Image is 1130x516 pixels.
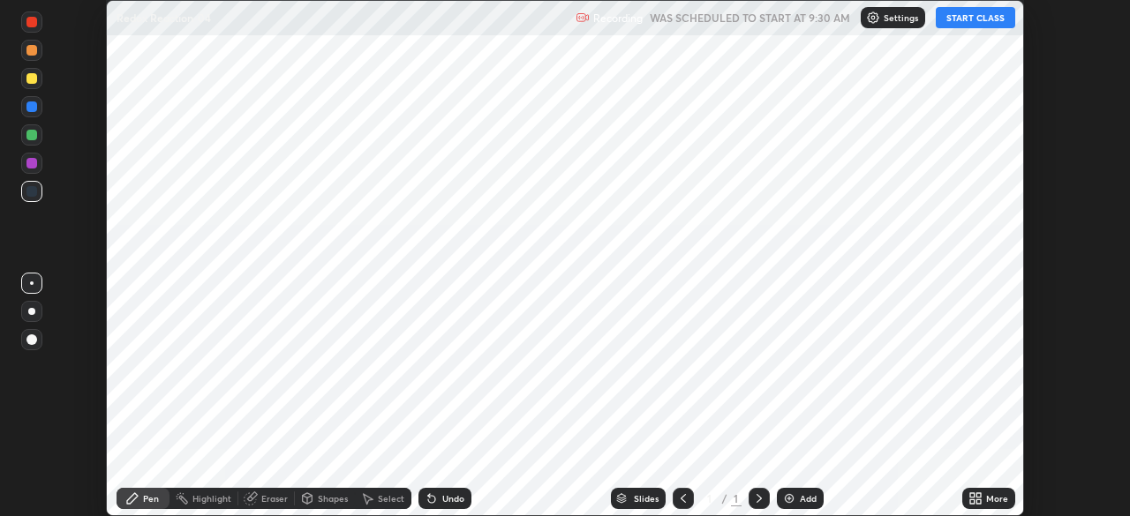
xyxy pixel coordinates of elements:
div: Pen [143,494,159,503]
div: Undo [442,494,464,503]
p: Redox Reaction-04 [117,11,211,25]
img: class-settings-icons [866,11,880,25]
p: Settings [884,13,918,22]
div: Select [378,494,404,503]
p: Recording [593,11,643,25]
div: More [986,494,1008,503]
button: START CLASS [936,7,1015,28]
img: add-slide-button [782,491,796,505]
img: recording.375f2c34.svg [576,11,590,25]
div: Shapes [318,494,348,503]
h5: WAS SCHEDULED TO START AT 9:30 AM [650,10,850,26]
div: Add [800,494,817,503]
div: / [722,493,727,504]
div: 1 [731,490,742,506]
div: Eraser [261,494,288,503]
div: Slides [634,494,659,503]
div: 1 [701,493,719,504]
div: Highlight [192,494,231,503]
